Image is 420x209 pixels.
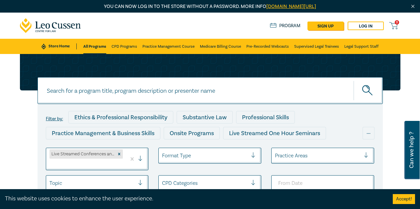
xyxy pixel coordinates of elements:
[395,20,399,25] span: 0
[162,152,163,159] input: select
[46,143,171,155] div: Live Streamed Conferences and Intensives
[236,111,295,124] div: Professional Skills
[174,143,280,155] div: Live Streamed Practical Workshops
[266,3,316,10] a: [DOMAIN_NAME][URL]
[42,43,76,49] a: Store Home
[363,127,375,139] div: ...
[270,23,301,29] a: Program
[164,127,220,139] div: Onsite Programs
[294,39,339,54] a: Supervised Legal Trainees
[348,22,384,30] a: Log in
[223,127,326,139] div: Live Streamed One Hour Seminars
[46,116,63,122] label: Filter by:
[275,152,276,159] input: select
[393,194,415,204] button: Accept cookies
[162,180,163,187] input: select
[344,39,378,54] a: Legal Support Staff
[200,39,241,54] a: Medicare Billing Course
[49,180,51,187] input: select
[410,4,416,9] img: Close
[177,111,233,124] div: Substantive Law
[49,149,116,159] div: Live Streamed Conferences and Intensives
[20,3,400,10] p: You can now log in to the store without a password. More info
[5,194,383,203] div: This website uses cookies to enhance the user experience.
[271,175,374,191] input: From Date
[307,22,344,30] a: sign up
[408,125,415,175] span: Can we help ?
[38,77,383,104] input: Search for a program title, program description or presenter name
[142,39,195,54] a: Practice Management Course
[116,149,123,159] div: Remove Live Streamed Conferences and Intensives
[83,39,106,54] a: All Programs
[46,127,160,139] div: Practice Management & Business Skills
[49,161,51,168] input: select
[246,39,289,54] a: Pre-Recorded Webcasts
[68,111,173,124] div: Ethics & Professional Responsibility
[112,39,137,54] a: CPD Programs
